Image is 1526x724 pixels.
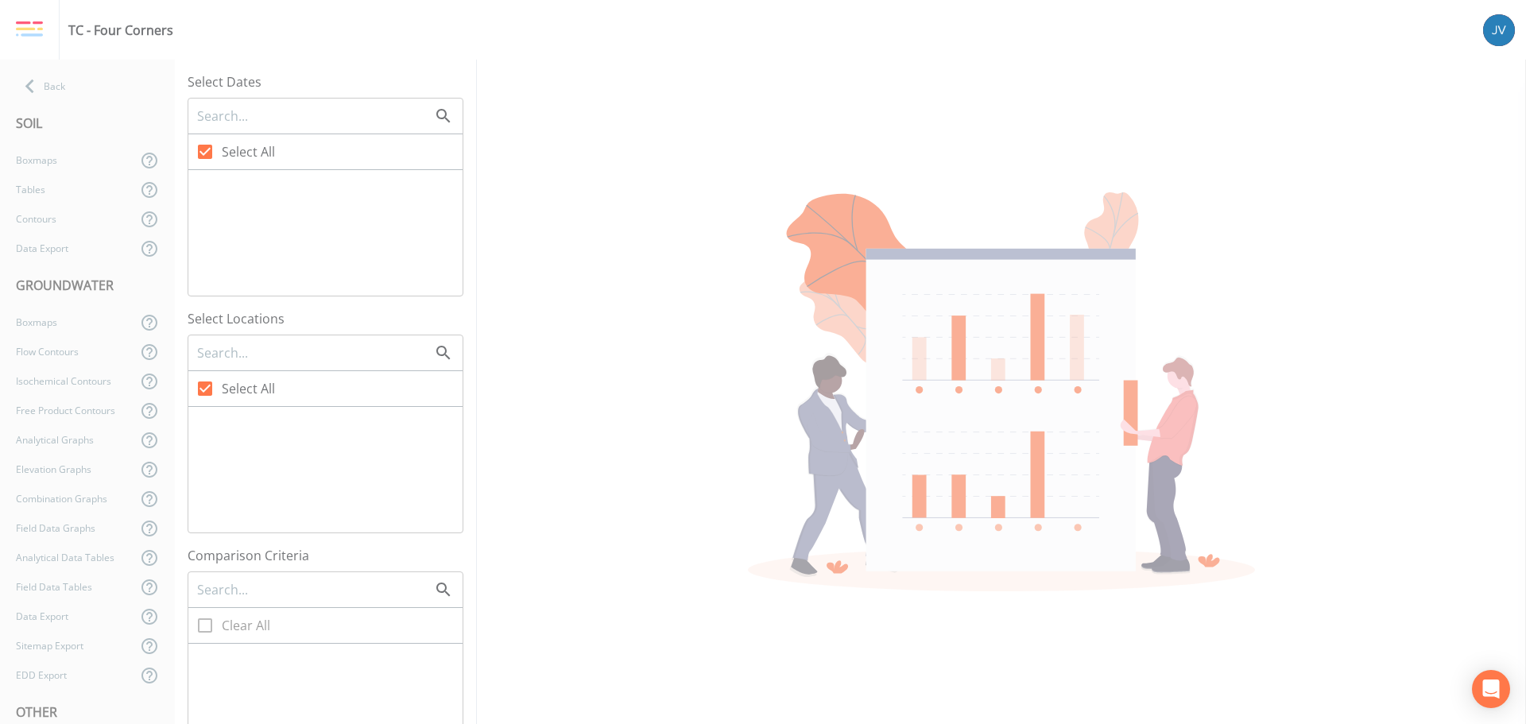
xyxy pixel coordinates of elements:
[188,72,463,91] label: Select Dates
[222,379,275,398] span: Select All
[222,142,275,161] span: Select All
[222,616,270,635] span: Clear All
[1472,670,1510,708] div: Open Intercom Messenger
[16,21,43,38] img: logo
[1483,14,1515,46] img: d880935ebd2e17e4df7e3e183e9934ef
[196,106,434,126] input: Search...
[196,579,434,600] input: Search...
[188,546,463,565] label: Comparison Criteria
[748,192,1255,591] img: undraw_report_building_chart-e1PV7-8T.svg
[196,343,434,363] input: Search...
[68,21,173,40] div: TC - Four Corners
[188,309,463,328] label: Select Locations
